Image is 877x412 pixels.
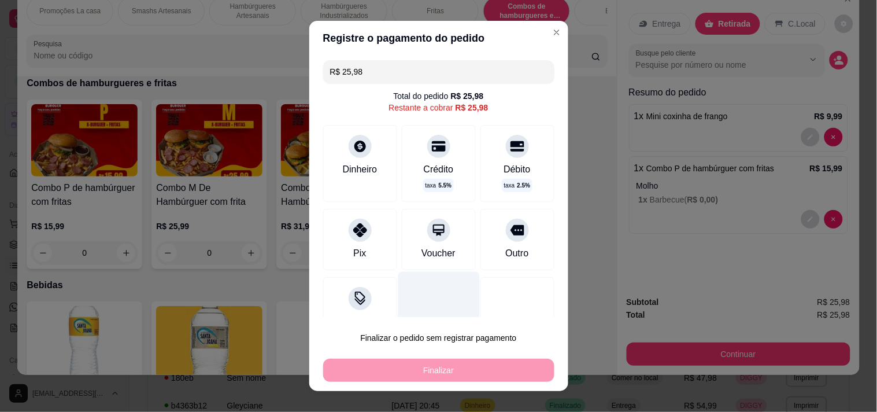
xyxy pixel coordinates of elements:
div: Crédito [424,163,454,176]
div: Desconto [341,315,380,329]
div: Pix [353,247,366,260]
div: Restante a cobrar [388,102,488,113]
div: Dinheiro [343,163,378,176]
div: Outro [505,247,528,260]
p: taxa [425,181,452,190]
button: Finalizar o pedido sem registrar pagamento [323,326,554,350]
div: R$ 25,98 [456,102,489,113]
div: Voucher [421,247,456,260]
header: Registre o pagamento do pedido [309,21,568,56]
div: R$ 25,98 [451,90,484,102]
span: 5.5 % [439,181,452,190]
div: Débito [504,163,530,176]
input: Ex.: hambúrguer de cordeiro [330,60,547,83]
span: 2.5 % [517,181,531,190]
button: Close [547,23,566,42]
div: Total do pedido [394,90,484,102]
p: taxa [504,181,531,190]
